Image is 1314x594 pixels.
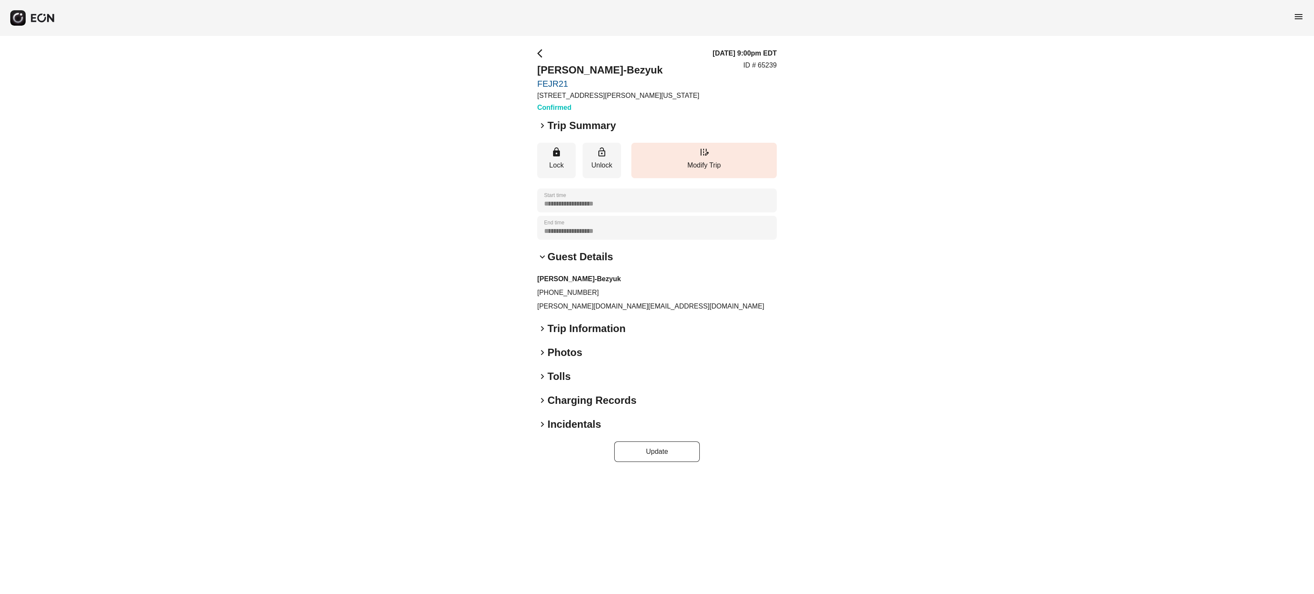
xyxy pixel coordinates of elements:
[699,147,709,157] span: edit_road
[547,394,636,407] h2: Charging Records
[547,119,616,132] h2: Trip Summary
[583,143,621,178] button: Unlock
[597,147,607,157] span: lock_open
[551,147,562,157] span: lock
[537,288,777,298] p: [PHONE_NUMBER]
[743,60,777,71] p: ID # 65239
[537,121,547,131] span: keyboard_arrow_right
[537,301,777,312] p: [PERSON_NAME][DOMAIN_NAME][EMAIL_ADDRESS][DOMAIN_NAME]
[631,143,777,178] button: Modify Trip
[713,48,777,59] h3: [DATE] 9:00pm EDT
[537,347,547,358] span: keyboard_arrow_right
[537,419,547,429] span: keyboard_arrow_right
[614,441,700,462] button: Update
[547,370,571,383] h2: Tolls
[537,143,576,178] button: Lock
[537,395,547,406] span: keyboard_arrow_right
[537,252,547,262] span: keyboard_arrow_down
[587,160,617,171] p: Unlock
[547,322,626,335] h2: Trip Information
[537,371,547,382] span: keyboard_arrow_right
[537,323,547,334] span: keyboard_arrow_right
[1293,12,1304,22] span: menu
[537,79,699,89] a: FEJR21
[636,160,772,171] p: Modify Trip
[547,418,601,431] h2: Incidentals
[537,48,547,59] span: arrow_back_ios
[547,250,613,264] h2: Guest Details
[537,63,699,77] h2: [PERSON_NAME]-Bezyuk
[547,346,582,359] h2: Photos
[537,103,699,113] h3: Confirmed
[537,274,777,284] h3: [PERSON_NAME]-Bezyuk
[537,91,699,101] p: [STREET_ADDRESS][PERSON_NAME][US_STATE]
[542,160,571,171] p: Lock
